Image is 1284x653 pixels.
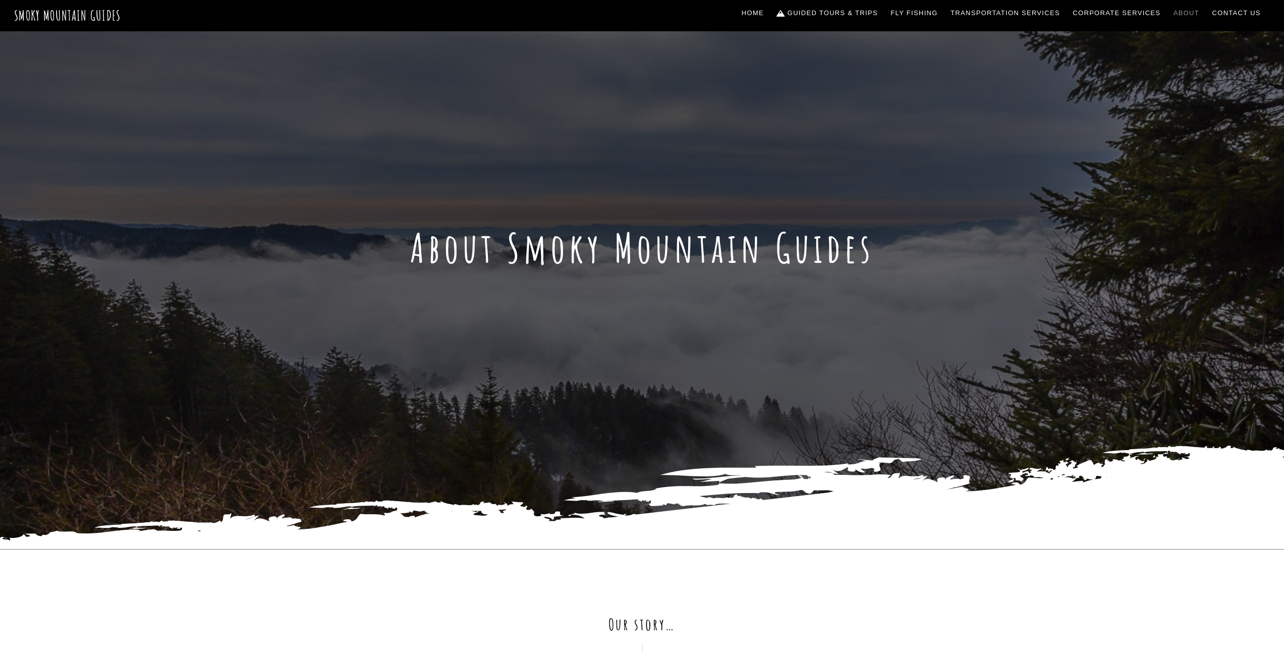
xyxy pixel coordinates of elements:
[887,3,942,24] a: Fly Fishing
[350,614,935,635] h2: Our story…
[1169,3,1203,24] a: About
[946,3,1064,24] a: Transportation Services
[1208,3,1265,24] a: Contact Us
[1069,3,1165,24] a: Corporate Services
[738,3,768,24] a: Home
[14,7,121,24] a: Smoky Mountain Guides
[773,3,882,24] a: Guided Tours & Trips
